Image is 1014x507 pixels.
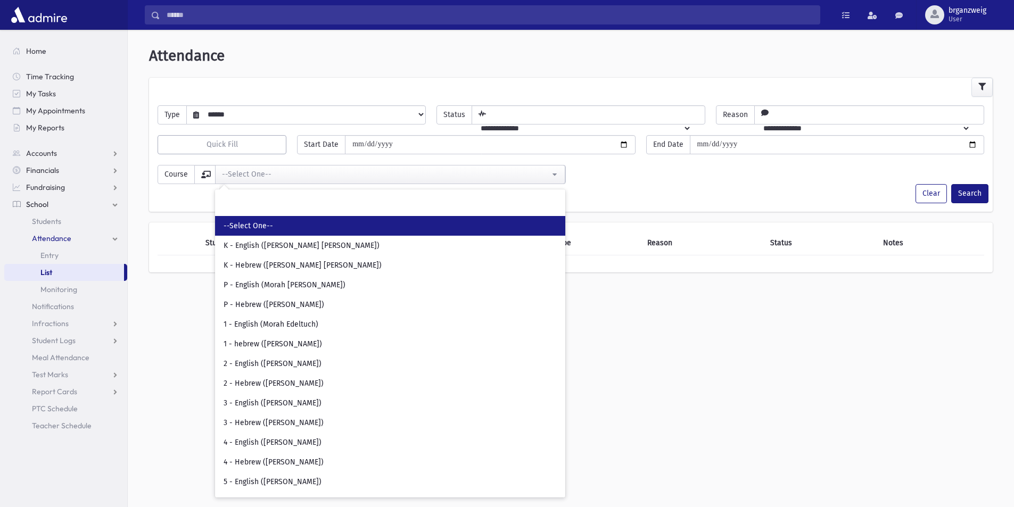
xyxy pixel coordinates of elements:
[4,68,127,85] a: Time Tracking
[4,417,127,434] a: Teacher Schedule
[4,298,127,315] a: Notifications
[158,135,286,154] button: Quick Fill
[40,268,52,277] span: List
[224,477,321,487] span: 5 - English ([PERSON_NAME])
[26,46,46,56] span: Home
[26,200,48,209] span: School
[207,140,238,149] span: Quick Fill
[716,105,755,124] span: Reason
[32,319,69,328] span: Infractions
[4,119,127,136] a: My Reports
[26,106,85,115] span: My Appointments
[224,319,318,330] span: 1 - English (Morah Edeltuch)
[32,336,76,345] span: Student Logs
[4,196,127,213] a: School
[26,165,59,175] span: Financials
[436,105,472,124] span: Status
[224,418,324,428] span: 3 - Hebrew ([PERSON_NAME])
[26,182,65,192] span: Fundraising
[646,135,690,154] span: End Date
[26,123,64,132] span: My Reports
[222,169,550,180] div: --Select One--
[224,398,321,409] span: 3 - English ([PERSON_NAME])
[877,231,984,255] th: Notes
[224,221,273,231] span: --Select One--
[26,72,74,81] span: Time Tracking
[4,102,127,119] a: My Appointments
[4,230,127,247] a: Attendance
[32,370,68,379] span: Test Marks
[219,196,561,214] input: Search
[224,437,321,448] span: 4 - English ([PERSON_NAME])
[26,89,56,98] span: My Tasks
[224,359,321,369] span: 2 - English ([PERSON_NAME])
[641,231,764,255] th: Reason
[160,5,820,24] input: Search
[26,148,57,158] span: Accounts
[4,281,127,298] a: Monitoring
[40,285,77,294] span: Monitoring
[199,231,327,255] th: Student
[32,353,89,362] span: Meal Attendance
[4,43,127,60] a: Home
[4,213,127,230] a: Students
[224,260,382,271] span: K - Hebrew ([PERSON_NAME] [PERSON_NAME])
[158,165,195,184] span: Course
[224,378,324,389] span: 2 - Hebrew ([PERSON_NAME])
[32,421,92,430] span: Teacher Schedule
[549,231,641,255] th: Type
[4,332,127,349] a: Student Logs
[4,145,127,162] a: Accounts
[4,315,127,332] a: Infractions
[215,165,565,184] button: --Select One--
[40,251,59,260] span: Entry
[224,240,380,251] span: K - English ([PERSON_NAME] [PERSON_NAME])
[224,280,345,290] span: P - English (Morah [PERSON_NAME])
[32,234,71,243] span: Attendance
[4,383,127,400] a: Report Cards
[949,6,986,15] span: brganzweig
[4,85,127,102] a: My Tasks
[32,217,61,226] span: Students
[4,162,127,179] a: Financials
[949,15,986,23] span: User
[297,135,345,154] span: Start Date
[32,302,74,311] span: Notifications
[4,366,127,383] a: Test Marks
[4,247,127,264] a: Entry
[224,300,324,310] span: P - Hebrew ([PERSON_NAME])
[32,404,78,413] span: PTC Schedule
[224,457,324,468] span: 4 - Hebrew ([PERSON_NAME])
[158,105,187,124] span: Type
[4,400,127,417] a: PTC Schedule
[4,179,127,196] a: Fundraising
[149,47,225,64] span: Attendance
[32,387,77,396] span: Report Cards
[9,4,70,26] img: AdmirePro
[4,349,127,366] a: Meal Attendance
[764,231,877,255] th: Status
[224,339,322,350] span: 1 - hebrew ([PERSON_NAME])
[916,184,947,203] button: Clear
[4,264,124,281] a: List
[951,184,988,203] button: Search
